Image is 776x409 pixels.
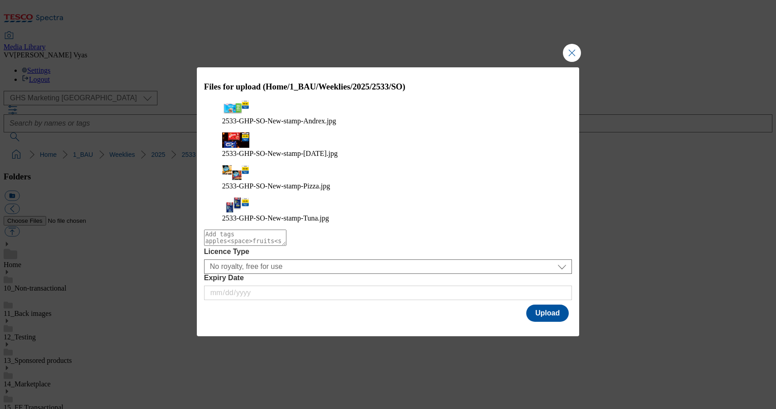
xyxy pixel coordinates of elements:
[222,100,249,115] img: preview
[526,305,569,322] button: Upload
[204,274,572,282] label: Expiry Date
[204,82,572,92] h3: Files for upload (Home/1_BAU/Weeklies/2025/2533/SO)
[222,165,249,180] img: preview
[222,117,554,125] figcaption: 2533-GHP-SO-New-stamp-Andrex.jpg
[222,214,554,222] figcaption: 2533-GHP-SO-New-stamp-Tuna.jpg
[222,150,554,158] figcaption: 2533-GHP-SO-New-stamp-[DATE].jpg
[222,182,554,190] figcaption: 2533-GHP-SO-New-stamp-Pizza.jpg
[204,248,572,256] label: Licence Type
[197,67,580,337] div: Modal
[222,132,249,148] img: preview
[563,44,581,62] button: Close Modal
[222,197,249,213] img: preview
